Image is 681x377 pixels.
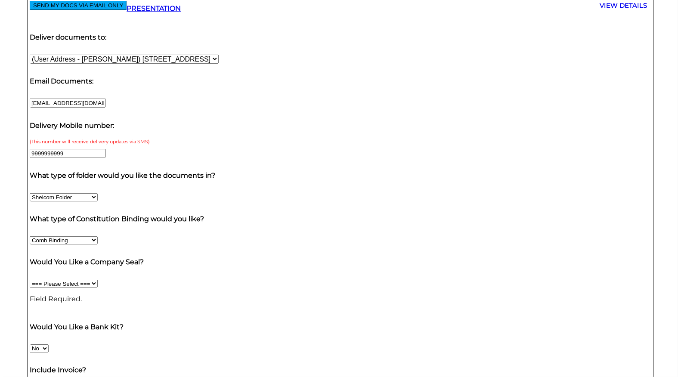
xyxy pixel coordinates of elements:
[30,171,215,179] b: What type of folder would you like the documents in?
[30,366,86,374] b: Include Invoice?
[30,33,106,41] b: Deliver documents to:
[28,4,653,12] h4: PRESENTATION
[30,121,114,130] b: Delivery Mobile number:
[30,149,106,158] input: Please enter a valid 10-digit phone number
[30,77,93,85] b: Email Documents:
[30,1,127,10] button: SEND MY DOCS VIA EMAIL ONLY
[30,139,150,145] span: (This number will receive delivery updates via SMS)
[30,258,144,266] b: Would You Like a Company Seal?
[600,1,647,9] span: VIEW DETAILS
[30,215,204,223] b: What type of Constitution Binding would you like?
[30,323,124,331] b: Would You Like a Bank Kit?
[30,295,651,303] p: Field Required.
[28,4,653,12] a: PRESENTATIONVIEW DETAILS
